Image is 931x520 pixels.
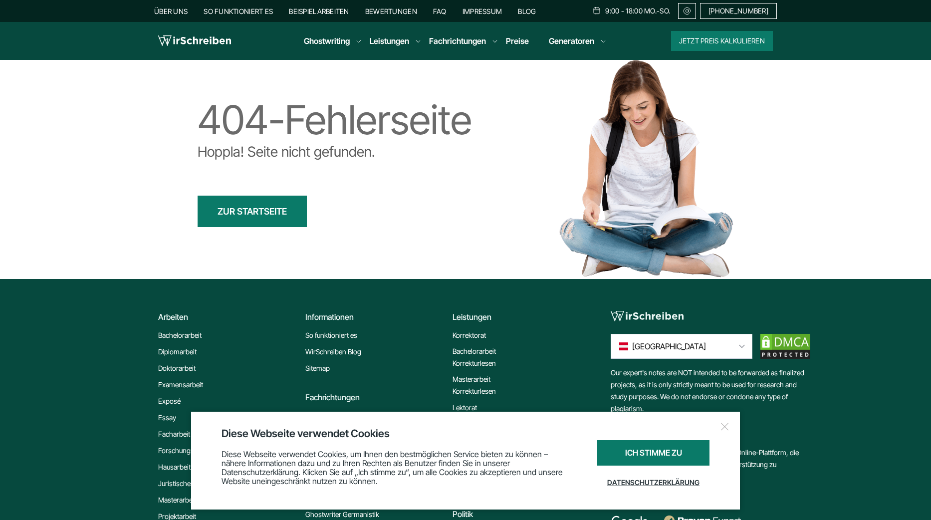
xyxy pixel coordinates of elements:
a: Über uns [154,7,188,15]
a: So funktioniert es [305,329,357,341]
a: Doktorarbeit [158,362,196,374]
a: Impressum [463,7,502,15]
a: Korrektorat [453,329,486,341]
a: Diplomarbeit [158,346,197,358]
span: [PHONE_NUMBER] [708,7,768,15]
div: Diese Webseite verwendet Cookies, um Ihnen den bestmöglichen Service bieten zu können – nähere In... [222,440,572,495]
img: dmca [760,334,810,359]
a: Juristisches Gutachten [158,478,227,490]
img: logo-footer [611,311,684,322]
img: logo wirschreiben [158,33,231,48]
div: Leistungen [453,311,591,323]
a: WirSchreiben Blog [305,346,361,358]
a: Bewertungen [365,7,417,15]
img: Schedule [592,6,601,14]
a: Ghostwriter BWL [305,410,357,422]
a: FAQ [433,7,447,15]
div: Politik [453,508,591,520]
a: Bachelorarbeit Korrekturlesen [453,345,532,369]
a: Forschungsarbeit [158,445,211,457]
div: Informationen [305,311,444,323]
a: Exposé [158,395,181,407]
a: Sitemap [305,362,330,374]
img: Email [683,7,692,15]
div: Ich stimme zu [597,440,709,466]
a: Masterarbeit [158,494,196,506]
a: Ghostwriting [304,35,350,47]
a: [PHONE_NUMBER] [700,3,777,19]
div: Diese Webseite verwendet Cookies [222,427,709,440]
span: [GEOGRAPHIC_DATA] [632,340,706,352]
div: Our expert's notes are NOT intended to be forwarded as finalized projects, as it is only strictly... [611,367,810,491]
a: Hausarbeit [158,461,191,473]
a: Beispielarbeiten [289,7,349,15]
a: So funktioniert es [204,7,273,15]
a: Generatoren [549,35,594,47]
a: Blog [518,7,536,15]
a: Examensarbeit [158,379,203,391]
a: Facharbeit [158,428,190,440]
button: Jetzt Preis kalkulieren [671,31,773,51]
a: Datenschutzerklärung [597,471,709,495]
a: Preise [506,36,529,46]
a: Essay [158,412,176,424]
div: Fachrichtungen [305,391,444,403]
a: Lektorat [453,402,477,414]
a: Fachrichtungen [429,35,486,47]
div: Arbeiten [158,311,296,323]
p: Hoppla! Seite nicht gefunden. [198,146,472,158]
span: 9:00 - 18:00 Mo.-So. [605,7,670,15]
div: 404-Fehlerseite [198,94,472,146]
a: ZUR STARTSEITE [198,196,307,227]
a: Leistungen [370,35,409,47]
a: Bachelorarbeit [158,329,202,341]
a: Masterarbeit Korrekturlesen [453,373,532,397]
